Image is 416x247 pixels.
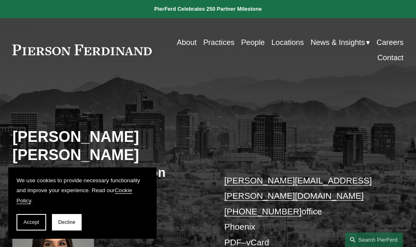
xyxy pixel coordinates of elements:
[16,187,132,203] a: Cookie Policy
[241,35,265,50] a: People
[377,50,403,65] a: Contact
[16,214,46,231] button: Accept
[246,238,269,247] a: vCard
[24,219,39,225] span: Accept
[16,176,148,206] p: We use cookies to provide necessary functionality and improve your experience. Read our .
[376,35,403,50] a: Careers
[12,128,208,165] h2: [PERSON_NAME] [PERSON_NAME]
[224,207,301,216] a: [PHONE_NUMBER]
[310,35,365,49] span: News & Insights
[345,233,403,247] a: Search this site
[203,35,235,50] a: Practices
[271,35,304,50] a: Locations
[310,35,370,50] a: folder dropdown
[8,167,157,239] section: Cookie banner
[58,219,75,225] span: Decline
[177,35,197,50] a: About
[52,214,82,231] button: Decline
[12,165,208,181] h3: Junior Partner | Litigation
[224,176,372,201] a: [PERSON_NAME][EMAIL_ADDRESS][PERSON_NAME][DOMAIN_NAME]
[224,238,242,247] a: PDF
